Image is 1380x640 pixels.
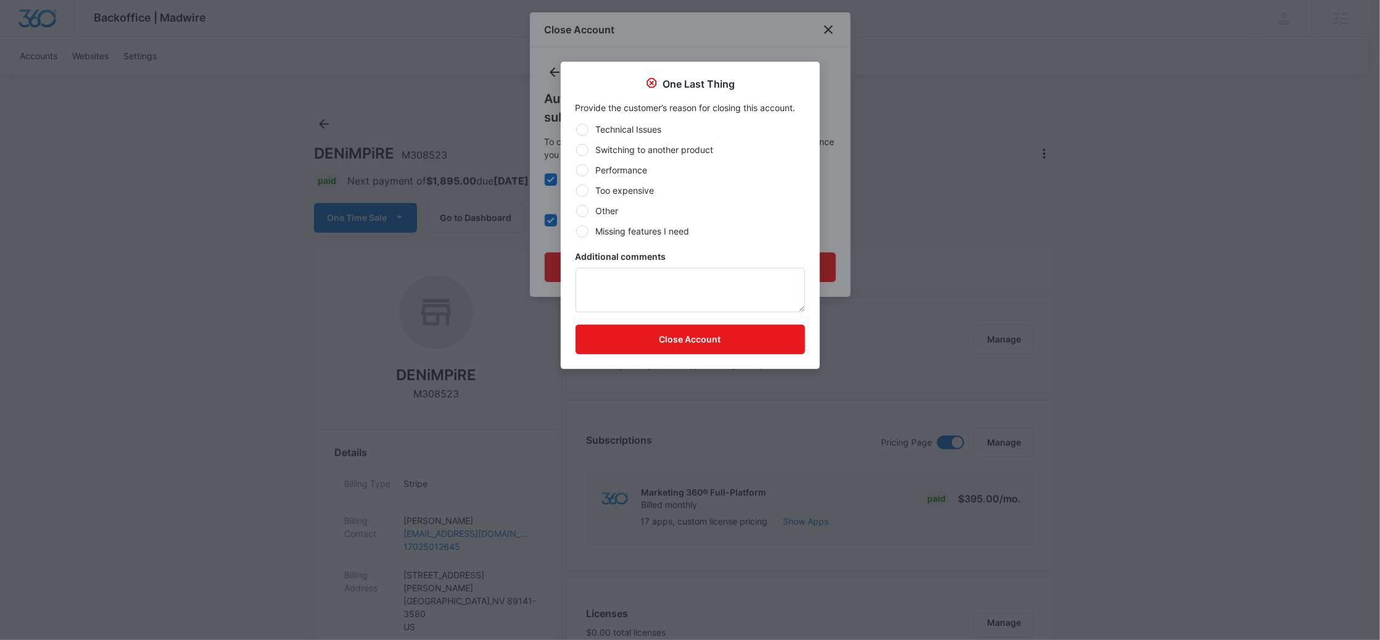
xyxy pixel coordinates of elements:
label: Other [576,204,805,217]
label: Performance [576,164,805,177]
button: Close Account [576,325,805,354]
label: Too expensive [576,184,805,197]
p: One Last Thing [663,77,735,91]
label: Additional comments [576,250,805,263]
label: Missing features I need [576,225,805,238]
label: Technical Issues [576,123,805,136]
label: Switching to another product [576,143,805,156]
p: Provide the customer’s reason for closing this account. [576,101,805,114]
